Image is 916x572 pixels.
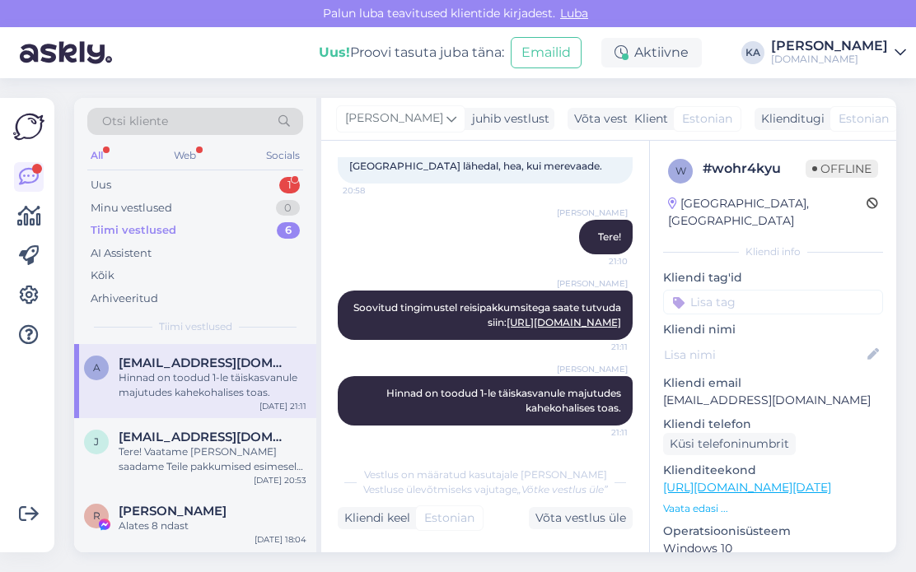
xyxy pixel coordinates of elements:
span: 21:11 [566,426,628,439]
div: Uus [91,177,111,193]
div: [DATE] 21:11 [259,400,306,412]
div: Aktiivne [601,38,702,67]
div: Socials [263,145,303,166]
span: 20:58 [343,184,404,197]
div: AI Assistent [91,245,152,262]
div: [DATE] 18:04 [255,533,306,546]
span: ants.oidekivi@mail.ee [119,356,290,370]
span: R [93,509,100,522]
a: [PERSON_NAME][DOMAIN_NAME] [771,40,906,66]
div: All [87,145,106,166]
div: juhib vestlust [465,110,549,128]
div: Kliendi info [663,244,883,259]
div: Arhiveeritud [91,291,158,307]
span: [PERSON_NAME] [557,207,628,219]
div: Tere! Vaatame [PERSON_NAME] saadame Teile pakkumised esimesel võimalusel meilile. [119,444,306,474]
b: Uus! [319,44,350,60]
span: Hinnad on toodud 1-le täiskasvanule majutudes kahekohalises toas. [386,387,624,414]
div: Alates 8 ndast [119,519,306,533]
div: Võta vestlus üle [568,108,671,130]
p: Kliendi telefon [663,416,883,433]
div: [PERSON_NAME] [771,40,888,53]
span: Soovitud tingimustel reisipakkumsitega saate tutvuda siin: [353,301,624,328]
div: Kõik [91,267,114,284]
div: Tiimi vestlused [91,222,176,239]
i: „Võtke vestlus üle” [517,483,608,495]
a: [URL][DOMAIN_NAME][DATE] [663,480,831,495]
div: [DATE] 20:53 [254,474,306,486]
span: Tiimi vestlused [159,319,232,334]
span: j [94,435,99,448]
div: Proovi tasuta juba täna: [319,43,504,63]
span: Otsi kliente [102,113,168,130]
div: Küsi telefoninumbrit [663,433,796,455]
div: Kliendi keel [338,509,410,527]
span: Estonian [424,509,474,527]
p: [EMAIL_ADDRESS][DOMAIN_NAME] [663,392,883,409]
span: Vestluse ülevõtmiseks vajutage [363,483,608,495]
span: janikakibur@gmail.com [119,430,290,444]
div: 0 [276,200,300,216]
button: Emailid [511,37,582,68]
a: [URL][DOMAIN_NAME] [507,316,621,328]
span: Offline [806,160,878,178]
div: 6 [277,222,300,239]
span: Luba [555,6,593,21]
div: Web [171,145,199,166]
div: 1 [279,177,300,193]
p: Operatsioonisüsteem [663,523,883,540]
div: KA [741,41,764,64]
span: Estonian [839,110,889,128]
span: Tere! [598,230,621,243]
span: 21:11 [566,341,628,353]
div: Minu vestlused [91,200,172,216]
p: Kliendi nimi [663,321,883,338]
p: Klienditeekond [663,462,883,479]
div: Klient [628,110,668,128]
p: Kliendi email [663,374,883,392]
div: # wohr4kyu [703,159,806,179]
div: Võta vestlus üle [529,507,633,529]
input: Lisa tag [663,290,883,314]
span: a [93,361,100,374]
span: Ruslana Loode [119,504,227,519]
span: [PERSON_NAME] [557,363,628,375]
span: [PERSON_NAME] [345,109,443,128]
div: [DOMAIN_NAME] [771,53,888,66]
div: Klienditugi [755,110,825,128]
p: Kliendi tag'id [663,269,883,286]
div: Hinnad on toodud 1-le täiskasvanule majutudes kahekohalises toas. [119,370,306,400]
span: Estonian [682,110,732,128]
img: Askly Logo [13,111,44,142]
span: w [675,165,686,177]
span: Vestlus on määratud kasutajale [PERSON_NAME] [364,468,607,481]
input: Lisa nimi [664,346,864,364]
p: Windows 10 [663,540,883,557]
span: [PERSON_NAME] [557,277,628,290]
span: 21:10 [566,255,628,267]
p: Vaata edasi ... [663,501,883,516]
div: [GEOGRAPHIC_DATA], [GEOGRAPHIC_DATA] [668,195,867,230]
